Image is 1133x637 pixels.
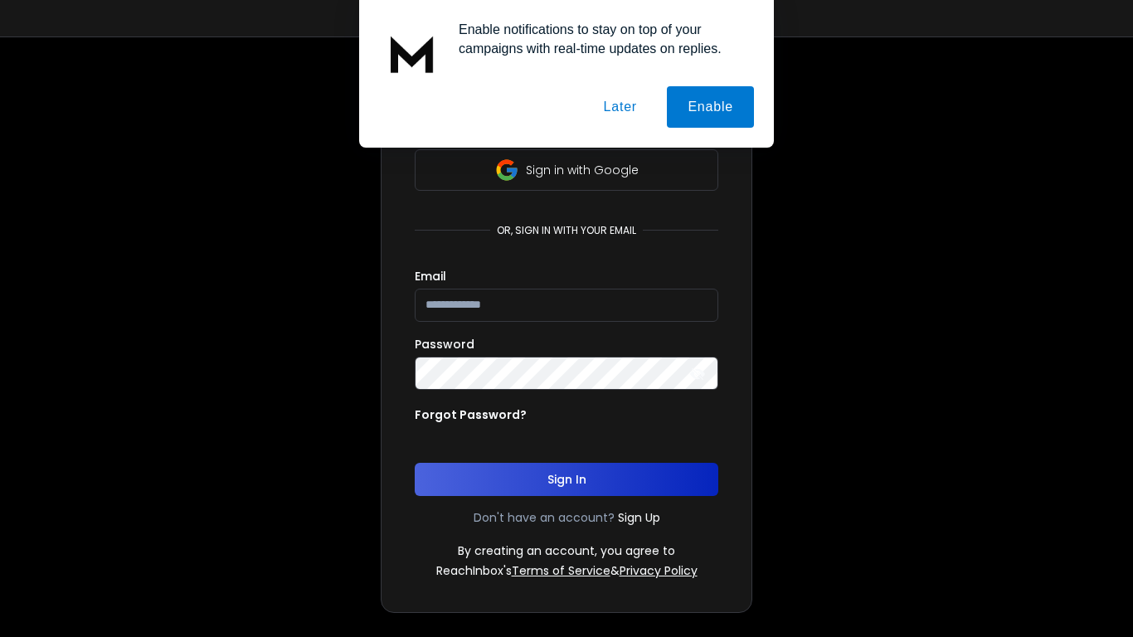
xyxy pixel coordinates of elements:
p: Sign in with Google [526,162,639,178]
a: Terms of Service [512,562,610,579]
p: Forgot Password? [415,406,527,423]
button: Enable [667,86,754,128]
label: Password [415,338,474,350]
button: Sign in with Google [415,149,718,191]
a: Privacy Policy [620,562,698,579]
p: or, sign in with your email [490,224,643,237]
p: Don't have an account? [474,509,615,526]
a: Sign Up [618,509,660,526]
button: Later [582,86,657,128]
img: notification icon [379,20,445,86]
label: Email [415,270,446,282]
button: Sign In [415,463,718,496]
div: Enable notifications to stay on top of your campaigns with real-time updates on replies. [445,20,754,58]
p: By creating an account, you agree to [458,542,675,559]
p: ReachInbox's & [436,562,698,579]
